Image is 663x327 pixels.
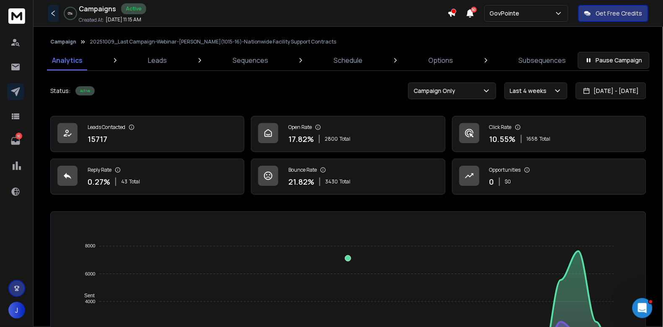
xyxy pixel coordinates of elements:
[288,167,317,173] p: Bounce Rate
[288,133,314,145] p: 17.82 %
[143,50,172,70] a: Leads
[47,50,88,70] a: Analytics
[510,87,550,95] p: Last 4 weeks
[90,39,336,45] p: 20251009_Last Campaign-Webinar-[PERSON_NAME](1015-16)-Nationwide Facility Support Contracts
[414,87,458,95] p: Campaign Only
[489,176,494,188] p: 0
[423,50,458,70] a: Options
[7,133,24,149] a: 10
[325,136,338,142] span: 2800
[325,178,338,185] span: 3430
[471,7,477,13] span: 50
[50,87,70,95] p: Status:
[527,136,538,142] span: 1658
[452,116,646,152] a: Click Rate10.55%1658Total
[288,176,314,188] p: 21.82 %
[148,55,167,65] p: Leads
[50,116,244,152] a: Leads Contacted15717
[329,50,368,70] a: Schedule
[78,293,95,299] span: Sent
[16,133,22,139] p: 10
[50,39,76,45] button: Campaign
[288,124,312,131] p: Open Rate
[129,178,140,185] span: Total
[489,133,516,145] p: 10.55 %
[88,124,125,131] p: Leads Contacted
[251,159,445,195] a: Bounce Rate21.82%3430Total
[490,9,523,18] p: GovPointe
[489,167,521,173] p: Opportunities
[88,133,107,145] p: 15717
[339,178,350,185] span: Total
[85,244,95,249] tspan: 8000
[79,17,104,23] p: Created At:
[596,9,642,18] p: Get Free Credits
[79,4,116,14] h1: Campaigns
[519,55,566,65] p: Subsequences
[121,3,146,14] div: Active
[88,167,111,173] p: Reply Rate
[632,298,653,318] iframe: Intercom live chat
[578,5,648,22] button: Get Free Credits
[428,55,453,65] p: Options
[52,55,83,65] p: Analytics
[452,159,646,195] a: Opportunities0$0
[334,55,363,65] p: Schedule
[228,50,273,70] a: Sequences
[85,271,95,276] tspan: 6000
[8,302,25,319] button: J
[106,16,141,23] p: [DATE] 11:15 AM
[576,82,646,99] button: [DATE] - [DATE]
[505,178,511,185] p: $ 0
[339,136,350,142] span: Total
[121,178,127,185] span: 43
[50,159,244,195] a: Reply Rate0.27%43Total
[489,124,512,131] p: Click Rate
[540,136,551,142] span: Total
[75,86,95,95] div: Active
[233,55,268,65] p: Sequences
[578,52,650,69] button: Pause Campaign
[251,116,445,152] a: Open Rate17.82%2800Total
[68,11,73,16] p: 0 %
[88,176,110,188] p: 0.27 %
[85,299,95,304] tspan: 4000
[514,50,571,70] a: Subsequences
